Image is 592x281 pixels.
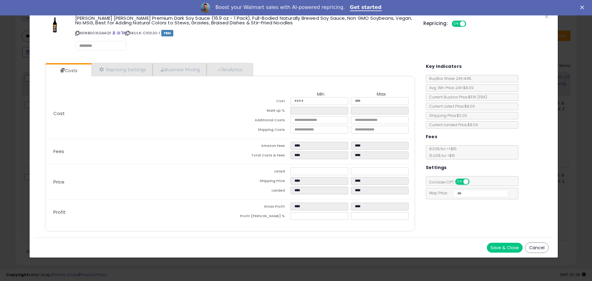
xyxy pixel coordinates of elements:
span: FBM [161,30,174,36]
a: Business Pricing [153,63,207,76]
span: Current Listed Price: $8.09 [426,104,475,109]
h5: Repricing: [423,21,448,26]
h5: Settings [426,164,447,171]
span: ON [452,21,460,27]
td: Cost [230,97,290,107]
span: Current Landed Price: $8.09 [426,122,478,127]
td: Landed [230,187,290,196]
img: 31OAuZ6R6uL._SL60_.jpg [46,16,64,34]
span: 8.00 % for <= $15 [426,146,457,158]
p: Cost [48,111,230,116]
a: Get started [350,4,382,11]
th: Max [351,92,411,97]
a: Analytics [207,63,252,76]
span: ( FBA ) [477,94,487,100]
span: BuyBox Share 24h: 49% [426,76,471,81]
p: ASIN: B003U2AAQY | SKU: LK-C10020-1 [75,28,414,38]
a: All offer listings [117,31,120,35]
td: Listed [230,167,290,177]
span: Map Price: [426,190,508,196]
div: Boost your Walmart sales with AI-powered repricing. [215,4,345,10]
h5: Fees [426,133,438,141]
td: Shipping Price [230,177,290,187]
td: Additional Costs [230,116,290,126]
span: Current Buybox Price: [426,94,487,100]
p: Profit [48,210,230,215]
a: Repricing Settings [92,63,153,76]
span: OFF [465,21,475,27]
p: Price [48,180,230,184]
td: Total Costs & Fees [230,151,290,161]
span: Avg. Win Price 24h: $8.09 [426,85,474,90]
td: Profit [PERSON_NAME] % [230,212,290,222]
a: Costs [45,64,91,77]
td: Gross Profit [230,203,290,212]
button: Cancel [525,242,549,253]
a: Your listing only [121,31,125,35]
a: BuyBox page [112,31,116,35]
img: Profile image for Adrian [200,3,210,13]
span: Shipping Price: $0.00 [426,113,467,118]
div: Close [580,6,586,9]
span: OFF [468,179,478,184]
span: ON [456,179,463,184]
span: × [545,12,549,21]
td: Shipping Costs [230,126,290,135]
p: Fees [48,149,230,154]
td: Amazon Fees [230,142,290,151]
span: Consider CPT: [426,180,478,185]
td: Mark up % [230,107,290,116]
h5: Key Indicators [426,63,462,70]
h3: [PERSON_NAME] [PERSON_NAME] Premium Dark Soy Sauce (16.9 oz - 1 Pack), Full-Bodied Naturally Brew... [75,16,414,25]
span: 15.00 % for > $15 [426,153,455,158]
th: Min [290,92,351,97]
button: Save & Close [487,243,523,253]
span: $11.16 [468,94,487,100]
